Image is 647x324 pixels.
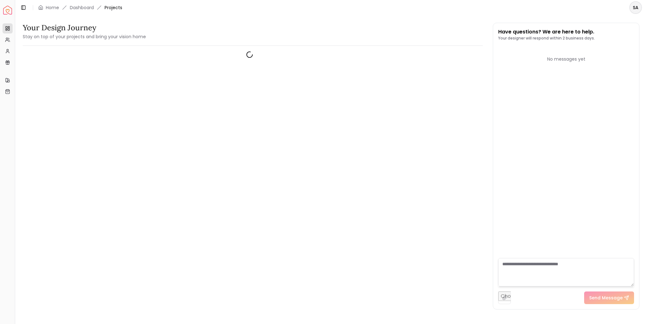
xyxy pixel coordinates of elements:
[629,1,642,14] button: SA
[630,2,641,13] span: SA
[3,6,12,15] img: Spacejoy Logo
[498,36,595,41] p: Your designer will respond within 2 business days.
[3,6,12,15] a: Spacejoy
[498,56,634,62] div: No messages yet
[70,4,94,11] a: Dashboard
[498,28,595,36] p: Have questions? We are here to help.
[23,33,146,40] small: Stay on top of your projects and bring your vision home
[23,23,146,33] h3: Your Design Journey
[38,4,122,11] nav: breadcrumb
[105,4,122,11] span: Projects
[46,4,59,11] a: Home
